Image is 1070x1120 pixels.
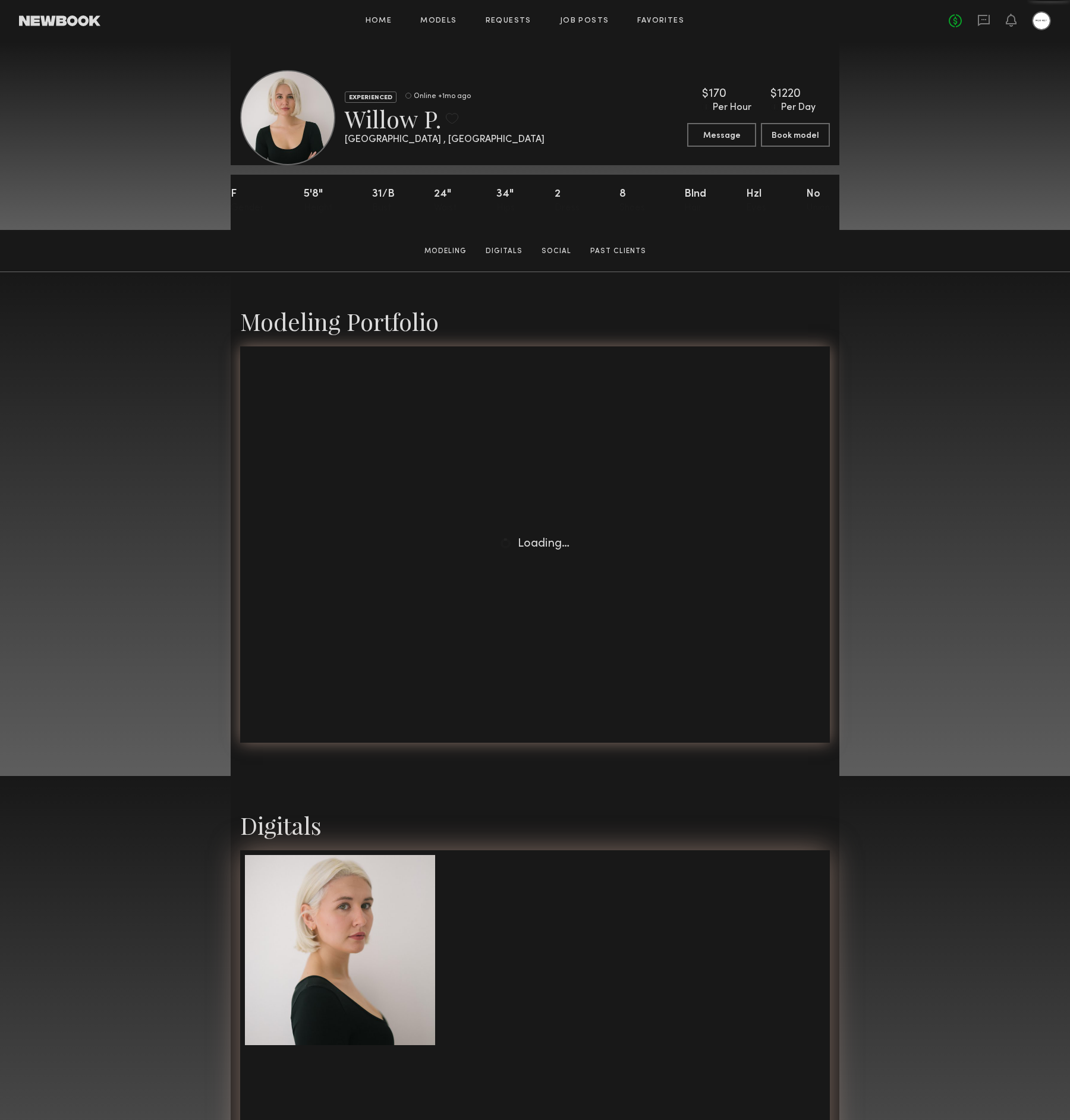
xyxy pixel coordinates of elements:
[420,246,471,257] a: Modeling
[761,123,830,147] button: Book model
[560,17,609,25] a: Job Posts
[304,189,332,213] div: 5'8"
[486,17,531,25] a: Requests
[781,103,816,113] div: Per Day
[619,189,645,213] div: 8
[806,189,830,213] div: No
[713,103,751,113] div: Per Hour
[372,189,395,213] div: 31/b
[586,246,651,257] a: Past Clients
[518,538,569,550] span: Loading…
[240,809,830,841] div: Digitals
[702,89,709,100] div: $
[777,89,801,100] div: 1220
[345,135,545,145] div: [GEOGRAPHIC_DATA] , [GEOGRAPHIC_DATA]
[420,17,457,25] a: Models
[709,89,726,100] div: 170
[684,189,706,213] div: Blnd
[537,246,576,257] a: Social
[231,189,264,213] div: F
[434,189,457,213] div: 24"
[345,92,396,103] div: EXPERIENCED
[366,17,392,25] a: Home
[481,246,527,257] a: Digitals
[555,189,580,213] div: 2
[496,189,515,213] div: 34"
[345,103,545,134] div: Willow P.
[687,123,756,147] button: Message
[240,305,830,337] div: Modeling Portfolio
[637,17,684,25] a: Favorites
[770,89,777,100] div: $
[746,189,766,213] div: Hzl
[414,93,471,100] div: Online +1mo ago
